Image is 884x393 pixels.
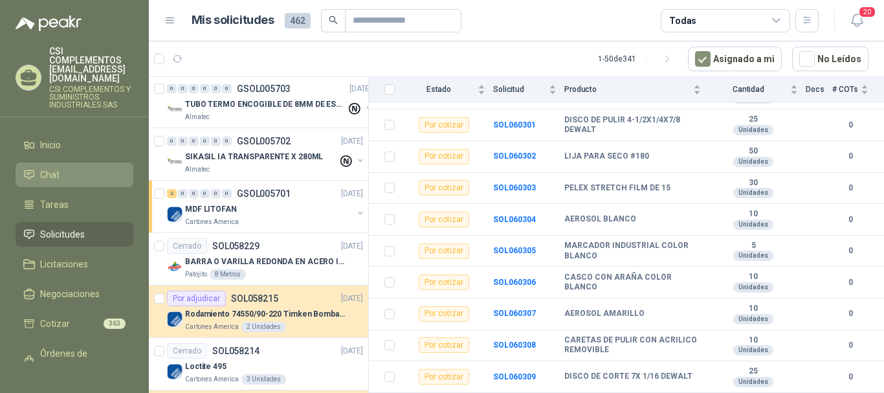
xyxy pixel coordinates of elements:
img: Company Logo [167,259,182,275]
div: Por cotizar [419,243,469,259]
p: SIKASIL IA TRANSPARENTE X 280ML [185,151,323,163]
div: 0 [178,84,188,93]
button: No Leídos [792,47,868,71]
p: [DATE] [341,240,363,253]
div: Unidades [733,219,773,230]
b: SOL060304 [493,215,536,224]
div: 0 [167,84,177,93]
th: Estado [403,77,493,102]
div: 0 [211,189,221,198]
div: Por cotizar [419,275,469,290]
p: TUBO TERMO ENCOGIBLE DE 8MM DE ESPESOR X 5CMS [185,98,346,111]
b: CARETAS DE PULIR CON ACRILICO REMOVIBLE [564,335,701,355]
a: SOL060308 [493,341,536,350]
b: 0 [832,119,868,131]
b: 0 [832,276,868,289]
div: Todas [669,14,696,28]
span: Chat [40,168,60,182]
span: Licitaciones [40,257,88,271]
span: Estado [403,85,475,94]
div: Por adjudicar [167,291,226,306]
b: 0 [832,339,868,352]
img: Company Logo [167,102,182,117]
p: Cartones America [185,322,239,332]
p: Cartones America [185,217,239,227]
b: CASCO CON ARAÑA COLOR BLANCO [564,273,701,293]
span: Solicitud [493,85,546,94]
div: 0 [167,137,177,146]
p: SOL058214 [212,346,260,355]
a: SOL060303 [493,183,536,192]
th: Docs [806,77,832,102]
div: Unidades [733,314,773,324]
div: 0 [222,84,232,93]
span: Cantidad [709,85,788,94]
div: 0 [200,189,210,198]
div: Por cotizar [419,306,469,322]
p: Almatec [185,164,210,175]
b: 25 [709,115,798,125]
div: 0 [189,84,199,93]
b: 0 [832,214,868,226]
p: SOL058229 [212,241,260,251]
span: Negociaciones [40,287,100,301]
a: Órdenes de Compra [16,341,133,380]
a: Tareas [16,192,133,217]
b: LIJA PARA SECO #180 [564,152,649,162]
p: GSOL005701 [237,189,291,198]
a: CerradoSOL058229[DATE] Company LogoBARRA O VARILLA REDONDA EN ACERO INOXIDABLE DE 2" O 50 MMPatoj... [149,233,368,286]
b: SOL060306 [493,278,536,287]
div: 0 [222,189,232,198]
p: Loctite 495 [185,361,227,373]
div: 0 [200,84,210,93]
div: Unidades [733,377,773,387]
p: [DATE] [341,293,363,305]
div: Unidades [733,251,773,261]
b: 0 [832,245,868,257]
a: SOL060307 [493,309,536,318]
a: 0 0 0 0 0 0 GSOL005702[DATE] Company LogoSIKASIL IA TRANSPARENTE X 280MLAlmatec [167,133,366,175]
span: Cotizar [40,317,70,331]
div: 0 [178,137,188,146]
p: SOL058215 [231,294,278,303]
span: 462 [285,13,311,28]
b: 30 [709,178,798,188]
a: SOL060309 [493,372,536,381]
p: GSOL005702 [237,137,291,146]
div: Por cotizar [419,337,469,353]
b: 25 [709,366,798,377]
div: 1 - 50 de 341 [598,49,678,69]
span: # COTs [832,85,858,94]
a: SOL060302 [493,152,536,161]
b: SOL060301 [493,120,536,129]
b: 10 [709,272,798,282]
span: Producto [564,85,691,94]
div: 0 [189,189,199,198]
a: Licitaciones [16,252,133,276]
img: Company Logo [167,364,182,379]
span: Tareas [40,197,69,212]
div: 0 [222,137,232,146]
img: Company Logo [167,311,182,327]
b: 0 [832,308,868,320]
h1: Mis solicitudes [192,11,274,30]
div: Unidades [733,188,773,198]
div: 2 Unidades [241,322,286,332]
a: CerradoSOL058214[DATE] Company LogoLoctite 495Cartones America3 Unidades [149,338,368,390]
p: BARRA O VARILLA REDONDA EN ACERO INOXIDABLE DE 2" O 50 MM [185,256,346,268]
div: 8 Metros [210,269,246,280]
b: 10 [709,209,798,219]
th: # COTs [832,77,884,102]
a: Negociaciones [16,282,133,306]
div: Por cotizar [419,117,469,133]
b: MARCADOR INDUSTRIAL COLOR BLANCO [564,241,701,261]
a: SOL060305 [493,246,536,255]
p: MDF LITOFAN [185,203,237,216]
b: AEROSOL BLANCO [564,214,636,225]
b: 0 [832,150,868,163]
div: 3 Unidades [241,374,286,385]
p: [DATE] [349,83,371,95]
